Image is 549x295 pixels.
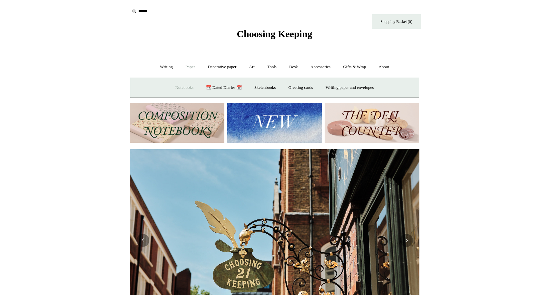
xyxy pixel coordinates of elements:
[283,58,304,76] a: Desk
[337,58,372,76] a: Gifts & Wrap
[305,58,336,76] a: Accessories
[249,79,281,96] a: Sketchbooks
[320,79,379,96] a: Writing paper and envelopes
[243,58,260,76] a: Art
[136,234,149,247] button: Previous
[154,58,179,76] a: Writing
[261,58,282,76] a: Tools
[202,58,242,76] a: Decorative paper
[227,103,322,143] img: New.jpg__PID:f73bdf93-380a-4a35-bcfe-7823039498e1
[373,58,395,76] a: About
[283,79,319,96] a: Greeting cards
[170,79,199,96] a: Notebooks
[237,28,312,39] span: Choosing Keeping
[200,79,247,96] a: 📆 Dated Diaries 📆
[180,58,201,76] a: Paper
[400,234,413,247] button: Next
[325,103,419,143] img: The Deli Counter
[130,103,224,143] img: 202302 Composition ledgers.jpg__PID:69722ee6-fa44-49dd-a067-31375e5d54ec
[237,34,312,38] a: Choosing Keeping
[372,14,421,29] a: Shopping Basket (0)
